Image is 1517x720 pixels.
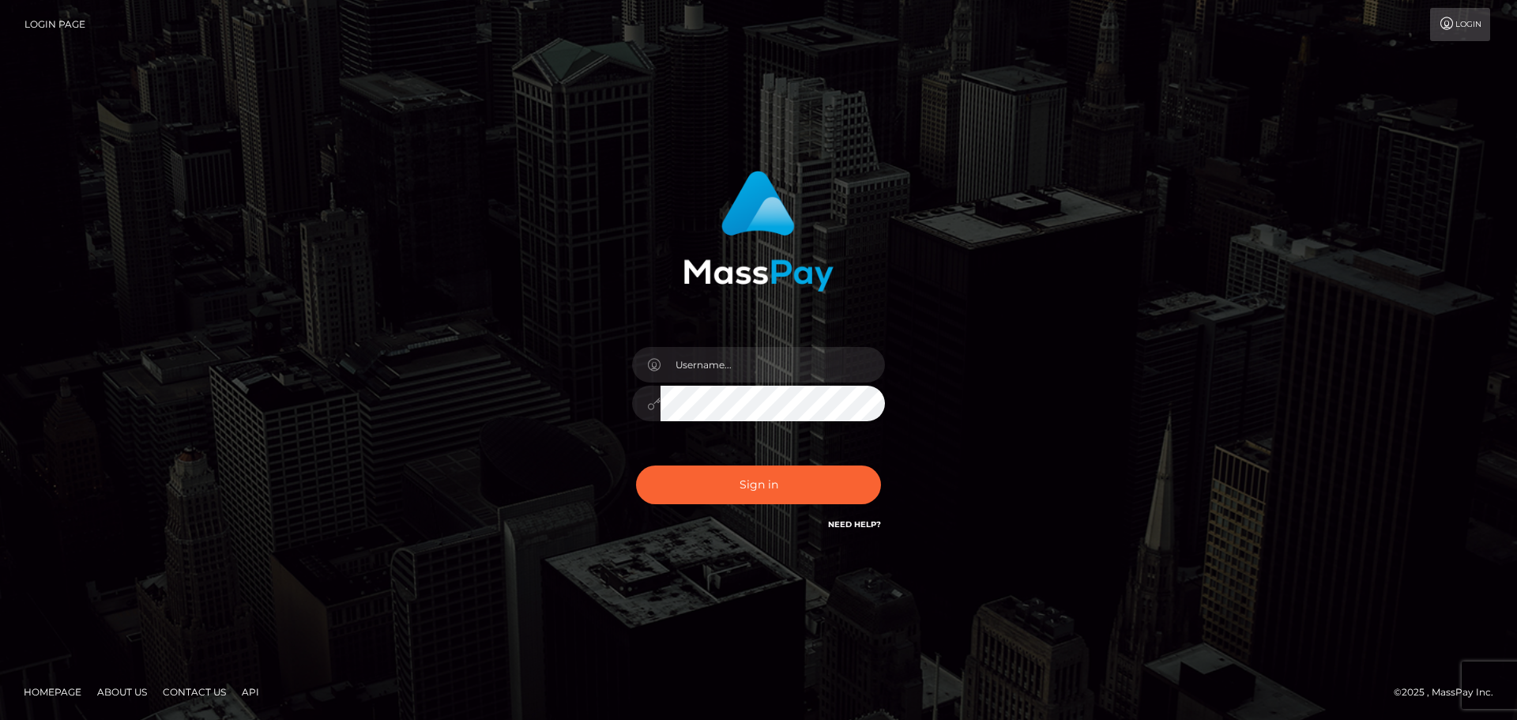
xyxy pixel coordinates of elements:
input: Username... [661,347,885,383]
div: © 2025 , MassPay Inc. [1394,684,1505,701]
a: Contact Us [156,680,232,704]
a: Login [1430,8,1490,41]
a: Homepage [17,680,88,704]
img: MassPay Login [683,171,834,292]
a: Need Help? [828,519,881,530]
a: About Us [91,680,153,704]
a: Login Page [24,8,85,41]
button: Sign in [636,466,881,504]
a: API [235,680,265,704]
